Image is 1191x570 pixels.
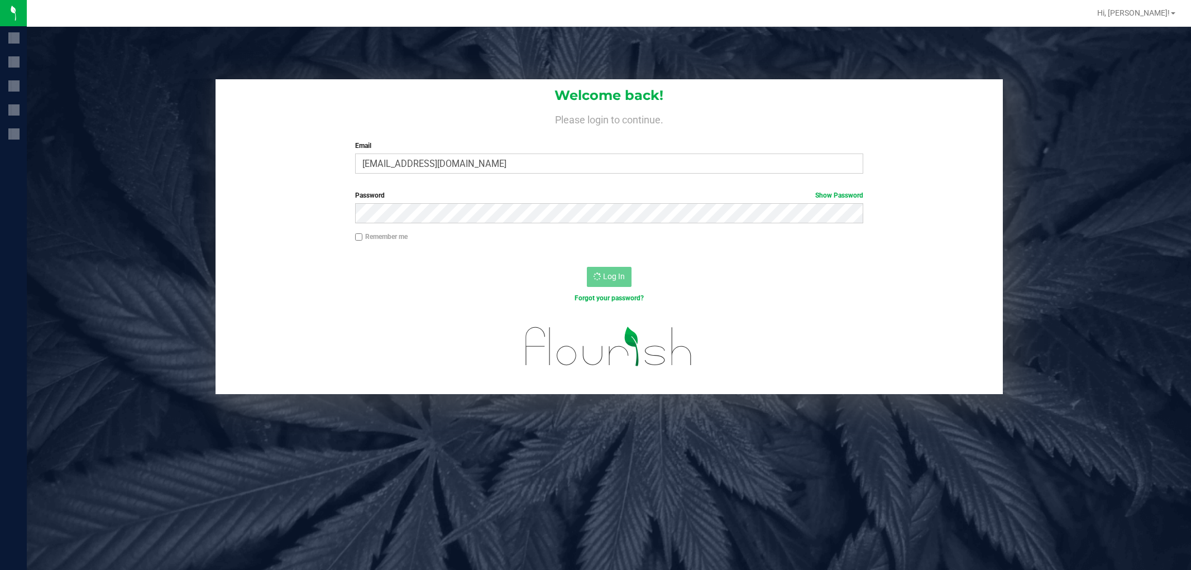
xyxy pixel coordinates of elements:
a: Show Password [815,191,863,199]
label: Email [355,141,863,151]
span: Password [355,191,385,199]
button: Log In [587,267,632,287]
label: Remember me [355,232,408,242]
img: flourish_logo.svg [510,315,707,378]
a: Forgot your password? [575,294,644,302]
h4: Please login to continue. [216,112,1003,125]
h1: Welcome back! [216,88,1003,103]
input: Remember me [355,233,363,241]
span: Hi, [PERSON_NAME]! [1097,8,1170,17]
span: Log In [603,272,625,281]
